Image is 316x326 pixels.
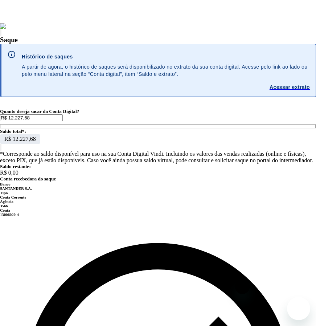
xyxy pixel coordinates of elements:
a: Acessar extrato [22,83,310,91]
p: Acessar extrato [270,83,310,91]
div: A partir de agora, o histórico de saques será disponibilizado no extrato da sua conta digital. Ac... [22,50,310,91]
p: R$ 12.227,68 [4,136,36,142]
iframe: Fechar mensagem [235,280,250,294]
iframe: Botão para abrir a janela de mensagens [287,297,310,320]
p: Histórico de saques [22,53,310,60]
